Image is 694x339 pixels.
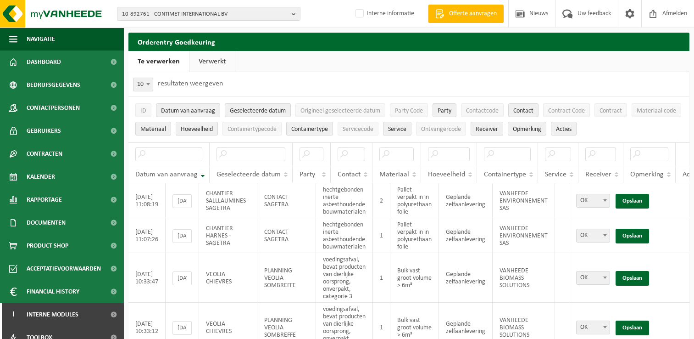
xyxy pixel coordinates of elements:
button: Geselecteerde datumGeselecteerde datum: Activate to sort [225,103,291,117]
a: Opslaan [616,194,649,209]
span: OK [576,229,610,243]
span: Datum van aanvraag [161,107,215,114]
span: Interne modules [27,303,78,326]
button: ServiceService: Activate to sort [383,122,411,136]
td: CONTACT SAGETRA [257,183,316,218]
span: Contract [600,107,622,114]
td: PLANNING VEOLIA SOMBREFFE [257,253,316,303]
button: OntvangercodeOntvangercode: Activate to sort [416,122,466,136]
span: Party Code [395,107,423,114]
span: Dashboard [27,51,61,73]
span: Acceptatievoorwaarden [27,257,101,280]
a: Te verwerken [128,51,189,72]
td: 2 [373,183,390,218]
span: I [9,303,17,326]
span: Servicecode [343,126,373,133]
td: Pallet verpakt in in polyurethaan folie [390,218,439,253]
span: Contact [513,107,533,114]
button: ContractContract: Activate to sort [594,103,627,117]
span: Opmerking [630,171,664,178]
a: Opslaan [616,229,649,243]
span: Materiaal code [637,107,676,114]
button: ContactcodeContactcode: Activate to sort [461,103,504,117]
button: Acties [551,122,577,136]
span: Bedrijfsgegevens [27,73,80,96]
td: 1 [373,253,390,303]
button: ContactContact: Activate to sort [508,103,539,117]
span: Product Shop [27,234,68,257]
button: Party CodeParty Code: Activate to sort [390,103,428,117]
span: Service [545,171,566,178]
span: Containertype [291,126,328,133]
span: Hoeveelheid [181,126,213,133]
td: hechtgebonden inerte asbesthoudende bouwmaterialen [316,183,373,218]
span: Financial History [27,280,79,303]
a: Offerte aanvragen [428,5,504,23]
td: voedingsafval, bevat producten van dierlijke oorsprong, onverpakt, categorie 3 [316,253,373,303]
button: PartyParty: Activate to sort [433,103,456,117]
span: Containertype [484,171,526,178]
td: CHANTIER HARNES - SAGETRA [199,218,257,253]
button: 10-892761 - CONTIMET INTERNATIONAL BV [117,7,300,21]
span: OK [577,229,610,242]
button: Origineel geselecteerde datumOrigineel geselecteerde datum: Activate to sort [295,103,385,117]
span: OK [577,321,610,334]
span: Contact [338,171,361,178]
td: VANHEEDE BIOMASS SOLUTIONS [493,253,555,303]
span: OK [576,194,610,208]
button: Datum van aanvraagDatum van aanvraag: Activate to remove sorting [156,103,220,117]
span: Ontvangercode [421,126,461,133]
button: Materiaal codeMateriaal code: Activate to sort [632,103,681,117]
span: Navigatie [27,28,55,51]
td: Bulk vast groot volume > 6m³ [390,253,439,303]
span: Receiver [585,171,611,178]
span: Offerte aanvragen [447,9,499,18]
td: [DATE] 11:08:19 [128,183,166,218]
td: VEOLIA CHIEVRES [199,253,257,303]
span: OK [577,194,610,207]
span: Kalender [27,165,55,188]
span: Datum van aanvraag [135,171,198,178]
td: 1 [373,218,390,253]
td: Geplande zelfaanlevering [439,253,493,303]
span: Party [438,107,451,114]
span: Geselecteerde datum [217,171,281,178]
span: Contactpersonen [27,96,80,119]
td: [DATE] 10:33:47 [128,253,166,303]
a: Opslaan [616,321,649,335]
span: OK [576,321,610,334]
span: Origineel geselecteerde datum [300,107,380,114]
td: Pallet verpakt in in polyurethaan folie [390,183,439,218]
span: Rapportage [27,188,62,211]
button: IDID: Activate to sort [135,103,151,117]
span: Contract Code [548,107,585,114]
td: Geplande zelfaanlevering [439,218,493,253]
span: OK [577,271,610,284]
span: 10 [133,78,153,91]
td: hechtgebonden inerte asbesthoudende bouwmaterialen [316,218,373,253]
span: 10 [133,78,153,91]
span: Hoeveelheid [428,171,465,178]
span: Documenten [27,211,66,234]
td: CHANTIER SALLLAUMINES - SAGETRA [199,183,257,218]
a: Verwerkt [189,51,235,72]
span: Materiaal [140,126,166,133]
span: Opmerking [513,126,541,133]
button: Contract CodeContract Code: Activate to sort [543,103,590,117]
span: Receiver [476,126,498,133]
span: Party [300,171,315,178]
span: 10-892761 - CONTIMET INTERNATIONAL BV [122,7,288,21]
td: [DATE] 11:07:26 [128,218,166,253]
button: ReceiverReceiver: Activate to sort [471,122,503,136]
button: OpmerkingOpmerking: Activate to sort [508,122,546,136]
span: Contracten [27,142,62,165]
button: ContainertypeContainertype: Activate to sort [286,122,333,136]
button: HoeveelheidHoeveelheid: Activate to sort [176,122,218,136]
span: Acties [556,126,572,133]
button: ContainertypecodeContainertypecode: Activate to sort [222,122,282,136]
span: Contactcode [466,107,499,114]
span: Materiaal [379,171,409,178]
label: resultaten weergeven [158,80,223,87]
span: OK [576,271,610,285]
a: Opslaan [616,271,649,286]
